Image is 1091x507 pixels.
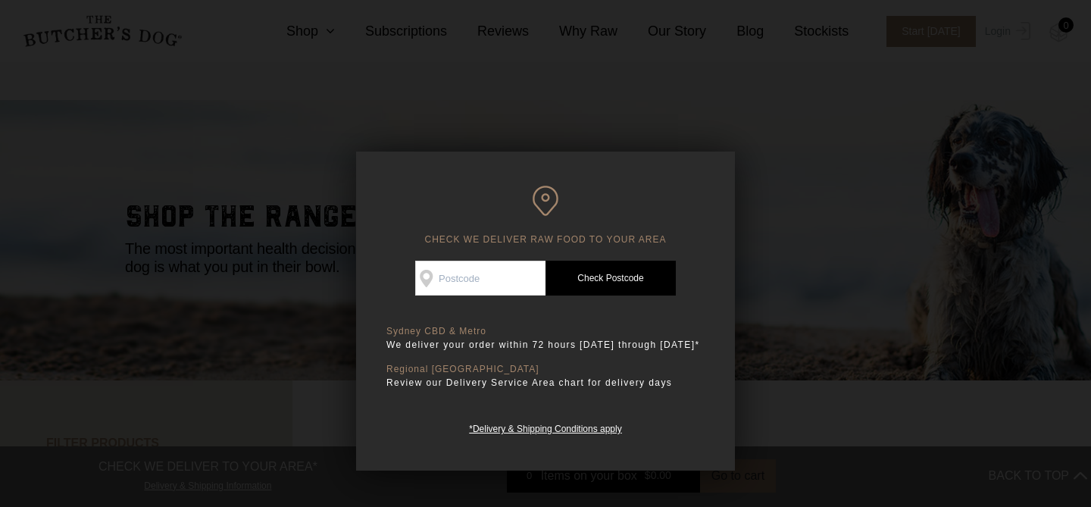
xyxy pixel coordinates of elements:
[469,420,621,434] a: *Delivery & Shipping Conditions apply
[386,364,705,375] p: Regional [GEOGRAPHIC_DATA]
[386,326,705,337] p: Sydney CBD & Metro
[415,261,545,296] input: Postcode
[545,261,676,296] a: Check Postcode
[386,337,705,352] p: We deliver your order within 72 hours [DATE] through [DATE]*
[386,375,705,390] p: Review our Delivery Service Area chart for delivery days
[386,186,705,246] h6: CHECK WE DELIVER RAW FOOD TO YOUR AREA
